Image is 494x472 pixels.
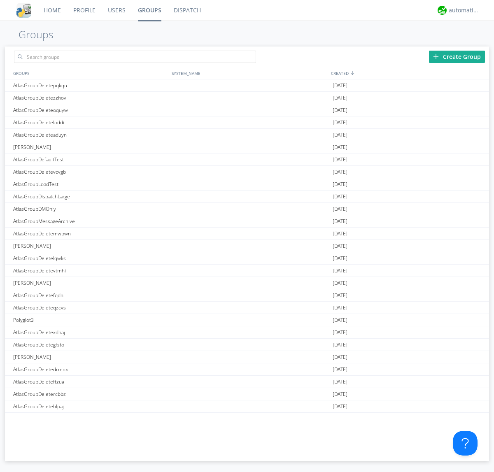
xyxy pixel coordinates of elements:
div: SYSTEM_NAME [170,67,329,79]
a: [PERSON_NAME][DATE] [5,240,489,252]
a: [PERSON_NAME][DATE] [5,141,489,153]
div: [PERSON_NAME] [11,351,170,363]
a: AtlasGroupDeleteaduyn[DATE] [5,129,489,141]
div: [PERSON_NAME] [11,141,170,153]
span: [DATE] [333,191,347,203]
a: AtlasGroupDeletepqkqu[DATE] [5,79,489,92]
a: AtlasGroupDeletercbbz[DATE] [5,388,489,400]
a: AtlasGroupDeletexdnaj[DATE] [5,326,489,339]
a: AtlasGroupDeletevtmhi[DATE] [5,265,489,277]
span: [DATE] [333,277,347,289]
span: [DATE] [333,252,347,265]
span: [DATE] [333,339,347,351]
iframe: Toggle Customer Support [453,431,478,456]
span: [DATE] [333,363,347,376]
a: AtlasGroupDMOnly[DATE] [5,203,489,215]
a: [PERSON_NAME][DATE] [5,277,489,289]
a: AtlasGroupLoadTest[DATE] [5,178,489,191]
div: AtlasGroupDeleteaduyn [11,129,170,141]
div: AtlasGroupDeleteftzua [11,376,170,388]
span: [DATE] [333,79,347,92]
div: AtlasGroupDeletelqwks [11,252,170,264]
span: [DATE] [333,376,347,388]
span: [DATE] [333,326,347,339]
a: AtlasGroupDeletecqctr[DATE] [5,413,489,425]
a: AtlasGroupDeletelqwks[DATE] [5,252,489,265]
div: CREATED [329,67,489,79]
span: [DATE] [333,141,347,153]
div: AtlasGroupDeletehlpaj [11,400,170,412]
span: [DATE] [333,388,347,400]
div: [PERSON_NAME] [11,277,170,289]
div: AtlasGroupDeletercbbz [11,388,170,400]
span: [DATE] [333,166,347,178]
a: AtlasGroupDeleteloddi[DATE] [5,116,489,129]
div: GROUPS [11,67,168,79]
div: AtlasGroupMessageArchive [11,215,170,227]
a: AtlasGroupDeletemwbwn[DATE] [5,228,489,240]
img: cddb5a64eb264b2086981ab96f4c1ba7 [16,3,31,18]
a: AtlasGroupDeletegfsto[DATE] [5,339,489,351]
span: [DATE] [333,265,347,277]
span: [DATE] [333,351,347,363]
span: [DATE] [333,203,347,215]
div: AtlasGroupDeletezzhov [11,92,170,104]
div: AtlasGroupDeletefqdni [11,289,170,301]
span: [DATE] [333,302,347,314]
div: Create Group [429,51,485,63]
input: Search groups [14,51,256,63]
span: [DATE] [333,116,347,129]
span: [DATE] [333,413,347,425]
span: [DATE] [333,92,347,104]
a: AtlasGroupDefaultTest[DATE] [5,153,489,166]
img: plus.svg [433,53,439,59]
div: AtlasGroupDeletexdnaj [11,326,170,338]
a: AtlasGroupDeleteftzua[DATE] [5,376,489,388]
span: [DATE] [333,400,347,413]
div: AtlasGroupDeletedrmnx [11,363,170,375]
a: AtlasGroupDeleteoquyw[DATE] [5,104,489,116]
span: [DATE] [333,289,347,302]
a: AtlasGroupDeletevcvgb[DATE] [5,166,489,178]
span: [DATE] [333,314,347,326]
a: [PERSON_NAME][DATE] [5,351,489,363]
div: AtlasGroupDeletecqctr [11,413,170,425]
a: AtlasGroupDeletefqdni[DATE] [5,289,489,302]
div: AtlasGroupDeletepqkqu [11,79,170,91]
div: AtlasGroupDeleteqzcvs [11,302,170,314]
a: Polyglot3[DATE] [5,314,489,326]
span: [DATE] [333,129,347,141]
a: AtlasGroupDeleteqzcvs[DATE] [5,302,489,314]
div: [PERSON_NAME] [11,240,170,252]
div: AtlasGroupDMOnly [11,203,170,215]
a: AtlasGroupDeletezzhov[DATE] [5,92,489,104]
a: AtlasGroupMessageArchive[DATE] [5,215,489,228]
div: AtlasGroupDefaultTest [11,153,170,165]
div: AtlasGroupDeletevtmhi [11,265,170,277]
div: AtlasGroupDeletegfsto [11,339,170,351]
a: AtlasGroupDispatchLarge[DATE] [5,191,489,203]
span: [DATE] [333,240,347,252]
span: [DATE] [333,215,347,228]
div: AtlasGroupDeletemwbwn [11,228,170,239]
div: AtlasGroupDeleteoquyw [11,104,170,116]
span: [DATE] [333,153,347,166]
div: AtlasGroupDeletevcvgb [11,166,170,178]
div: AtlasGroupDispatchLarge [11,191,170,202]
span: [DATE] [333,228,347,240]
a: AtlasGroupDeletehlpaj[DATE] [5,400,489,413]
div: automation+atlas [449,6,480,14]
div: Polyglot3 [11,314,170,326]
span: [DATE] [333,178,347,191]
img: d2d01cd9b4174d08988066c6d424eccd [438,6,447,15]
div: AtlasGroupLoadTest [11,178,170,190]
a: AtlasGroupDeletedrmnx[DATE] [5,363,489,376]
div: AtlasGroupDeleteloddi [11,116,170,128]
span: [DATE] [333,104,347,116]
